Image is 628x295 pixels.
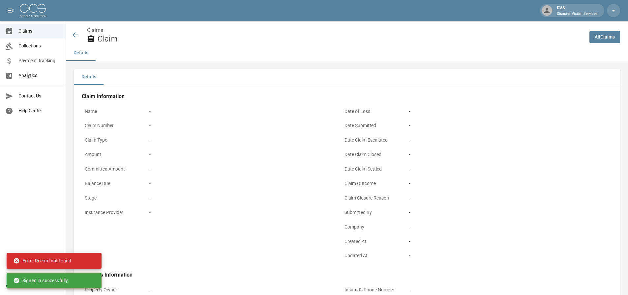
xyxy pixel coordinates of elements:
[342,134,401,147] p: Date Claim Escalated
[87,26,584,34] nav: breadcrumb
[409,108,590,115] div: -
[342,163,401,175] p: Date Claim Settled
[342,177,401,190] p: Claim Outcome
[66,45,96,61] button: Details
[149,122,331,129] div: -
[557,11,598,17] p: Disaster Victim Services
[82,105,141,118] p: Name
[409,252,590,259] div: -
[149,108,331,115] div: -
[409,224,590,230] div: -
[98,34,584,44] h2: Claim
[87,27,103,33] a: Claims
[149,151,331,158] div: -
[409,195,590,201] div: -
[342,235,401,248] p: Created At
[18,42,60,49] span: Collections
[13,275,69,286] div: Signed in successfully.
[342,192,401,204] p: Claim Closure Reason
[74,69,620,85] div: details tabs
[13,255,71,267] div: Error: Record not found
[82,177,141,190] p: Balance Due
[82,148,141,161] p: Amount
[342,148,401,161] p: Date Claim Closed
[409,238,590,245] div: -
[342,206,401,219] p: Submitted By
[18,72,60,79] span: Analytics
[82,134,141,147] p: Claim Type
[66,45,628,61] div: anchor tabs
[4,4,17,17] button: open drawer
[409,286,590,293] div: -
[82,119,141,132] p: Claim Number
[342,105,401,118] p: Date of Loss
[82,163,141,175] p: Committed Amount
[18,28,60,35] span: Claims
[409,137,590,144] div: -
[82,272,593,278] h4: Insured's Information
[342,119,401,132] p: Date Submitted
[82,206,141,219] p: Insurance Provider
[18,107,60,114] span: Help Center
[6,283,60,289] div: © 2025 One Claim Solution
[409,166,590,173] div: -
[149,137,331,144] div: -
[74,69,104,85] button: Details
[554,5,600,16] div: DVS
[149,209,331,216] div: -
[20,4,46,17] img: ocs-logo-white-transparent.png
[18,57,60,64] span: Payment Tracking
[149,180,331,187] div: -
[409,122,590,129] div: -
[149,286,331,293] div: -
[18,93,60,99] span: Contact Us
[342,221,401,233] p: Company
[409,209,590,216] div: -
[409,151,590,158] div: -
[149,166,331,173] div: -
[342,249,401,262] p: Updated At
[149,195,331,201] div: -
[589,31,620,43] a: AllClaims
[82,93,593,100] h4: Claim Information
[409,180,590,187] div: -
[82,192,141,204] p: Stage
